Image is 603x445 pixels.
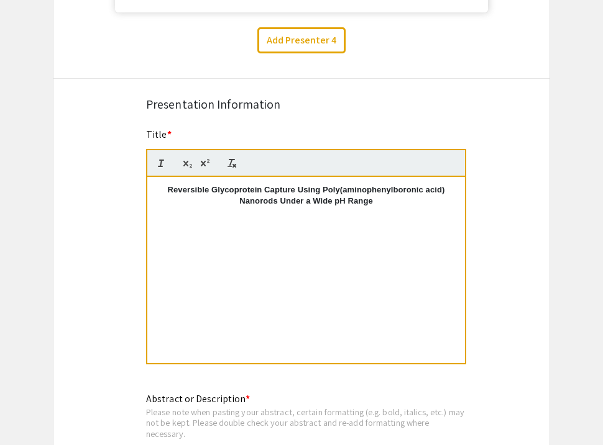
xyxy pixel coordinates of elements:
[146,128,172,141] mat-label: Title
[146,95,457,114] div: Presentation Information
[168,185,448,205] strong: Reversible Glycoprotein Capture Using Poly(aminophenylboronic acid) Nanorods Under a Wide pH Range
[146,392,250,405] mat-label: Abstract or Description
[257,27,346,53] button: Add Presenter 4
[146,407,466,439] div: Please note when pasting your abstract, certain formatting (e.g. bold, italics, etc.) may not be ...
[9,389,53,436] iframe: Chat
